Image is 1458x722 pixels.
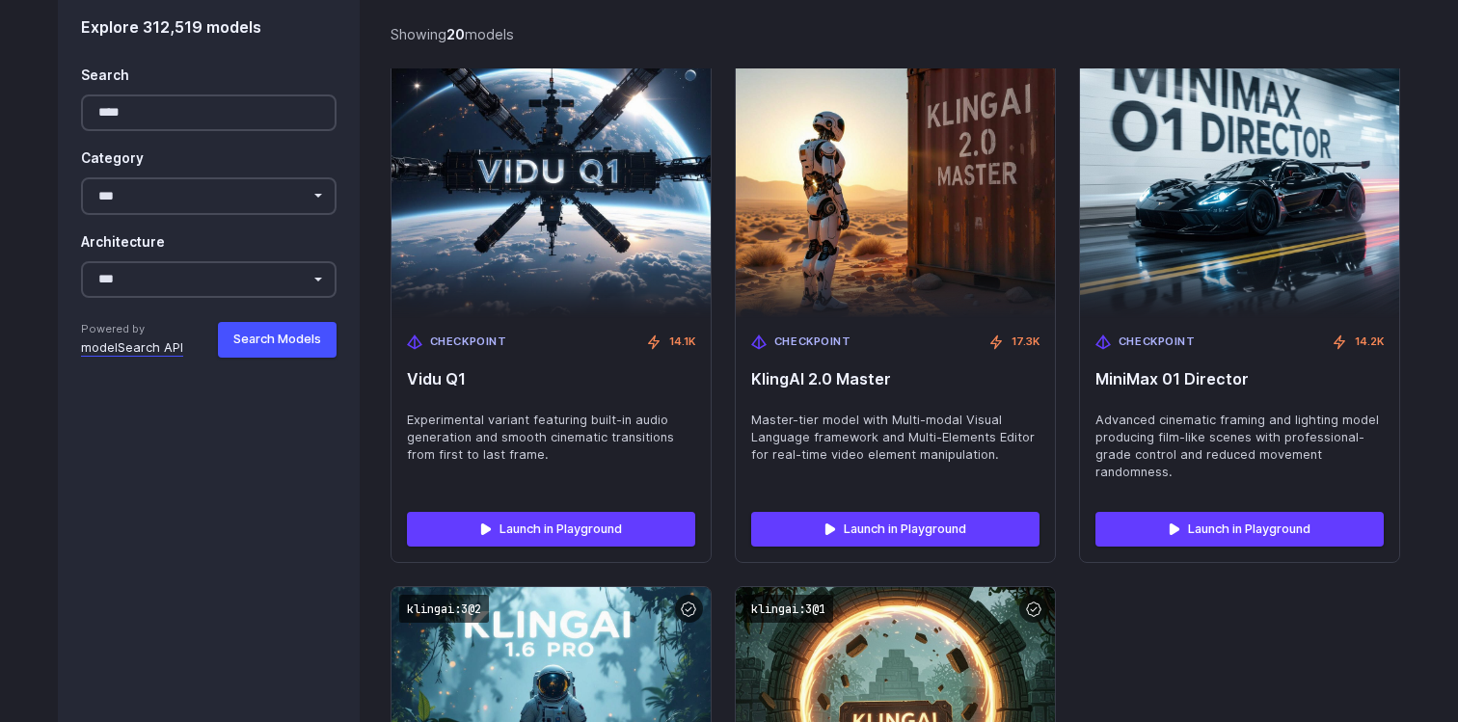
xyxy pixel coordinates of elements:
img: Vidu Q1 [391,28,711,318]
a: Launch in Playground [407,512,695,547]
span: Vidu Q1 [407,370,695,388]
code: klingai:3@1 [743,595,833,623]
span: Checkpoint [774,334,851,351]
span: 14.1K [669,334,695,351]
select: Category [81,177,337,215]
span: Checkpoint [430,334,507,351]
input: Search [81,94,337,132]
div: Explore 312,519 models [81,15,337,40]
div: Showing models [391,23,514,45]
span: Powered by [81,321,183,338]
a: Launch in Playground [1095,512,1384,547]
span: 14.2K [1355,334,1384,351]
span: Experimental variant featuring built-in audio generation and smooth cinematic transitions from fi... [407,412,695,464]
span: Master-tier model with Multi-modal Visual Language framework and Multi-Elements Editor for real-t... [751,412,1039,464]
span: MiniMax 01 Director [1095,370,1384,388]
label: Category [81,148,144,170]
span: Advanced cinematic framing and lighting model producing film-like scenes with professional-grade ... [1095,412,1384,481]
img: KlingAI 2.0 Master [736,28,1055,318]
a: modelSearch API [81,338,183,358]
a: Launch in Playground [751,512,1039,547]
label: Architecture [81,232,165,254]
img: MiniMax 01 Director [1080,28,1399,318]
strong: 20 [446,26,465,42]
span: 17.3K [1012,334,1039,351]
label: Search [81,66,129,87]
span: KlingAI 2.0 Master [751,370,1039,388]
span: Checkpoint [1119,334,1196,351]
code: klingai:3@2 [399,595,489,623]
button: Search Models [218,322,337,357]
select: Architecture [81,261,337,299]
